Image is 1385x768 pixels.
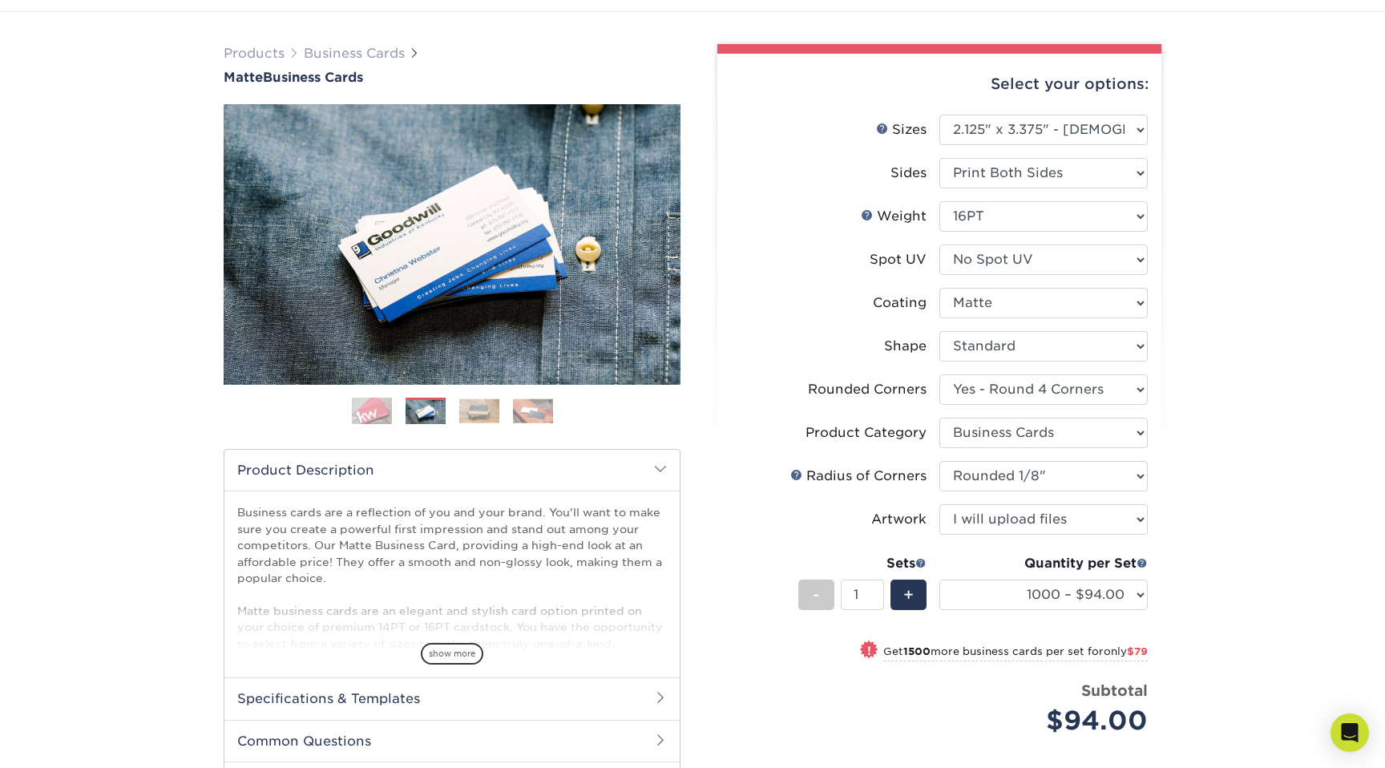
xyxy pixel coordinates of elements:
[459,398,499,423] img: Business Cards 03
[790,467,927,486] div: Radius of Corners
[224,104,680,385] img: Matte 02
[867,642,871,659] span: !
[237,504,667,733] p: Business cards are a reflection of you and your brand. You'll want to make sure you create a powe...
[951,701,1148,740] div: $94.00
[352,391,392,431] img: Business Cards 01
[224,46,285,61] a: Products
[224,677,680,719] h2: Specifications & Templates
[798,554,927,573] div: Sets
[1104,645,1148,657] span: only
[939,554,1148,573] div: Quantity per Set
[883,645,1148,661] small: Get more business cards per set for
[406,400,446,425] img: Business Cards 02
[224,450,680,491] h2: Product Description
[873,293,927,313] div: Coating
[1081,681,1148,699] strong: Subtotal
[884,337,927,356] div: Shape
[421,643,483,665] span: show more
[861,207,927,226] div: Weight
[870,250,927,269] div: Spot UV
[806,423,927,443] div: Product Category
[890,164,927,183] div: Sides
[224,70,680,85] h1: Business Cards
[903,583,914,607] span: +
[224,70,680,85] a: MatteBusiness Cards
[813,583,820,607] span: -
[224,720,680,762] h2: Common Questions
[808,380,927,399] div: Rounded Corners
[871,510,927,529] div: Artwork
[1330,713,1369,752] div: Open Intercom Messenger
[730,54,1149,115] div: Select your options:
[304,46,405,61] a: Business Cards
[1127,645,1148,657] span: $79
[513,398,553,423] img: Business Cards 04
[224,70,263,85] span: Matte
[903,645,931,657] strong: 1500
[876,120,927,139] div: Sizes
